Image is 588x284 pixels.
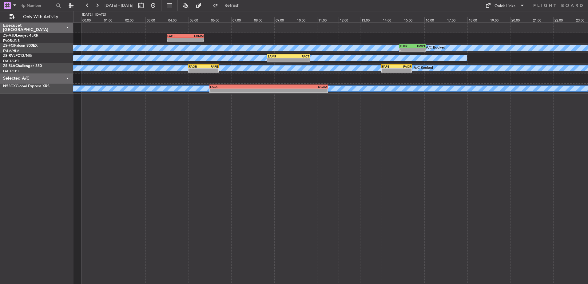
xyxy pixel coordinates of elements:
div: FWCL [413,44,426,48]
a: ZS-SLAChallenger 350 [3,64,42,68]
div: - [413,48,426,52]
div: 08:00 [253,17,274,22]
div: FXMM [185,34,204,38]
div: 11:00 [317,17,339,22]
span: Only With Activity [16,15,65,19]
div: FALA [210,85,268,89]
div: [DATE] - [DATE] [82,12,106,18]
div: - [382,69,397,72]
div: - [269,89,327,93]
div: 17:00 [446,17,467,22]
div: Quick Links [495,3,515,9]
div: 12:00 [339,17,360,22]
button: Refresh [210,1,247,10]
div: 03:00 [145,17,167,22]
div: A/C Booked [414,64,433,73]
div: 22:00 [553,17,575,22]
div: 13:00 [360,17,382,22]
a: FACT/CPT [3,59,19,63]
div: FAPE [382,65,397,68]
div: 21:00 [532,17,553,22]
div: FLKK [400,44,413,48]
div: 01:00 [103,17,124,22]
a: FALA/HLA [3,49,19,53]
div: - [396,69,411,72]
div: 02:00 [124,17,145,22]
div: 06:00 [210,17,231,22]
div: FAOR [396,65,411,68]
div: 04:00 [167,17,189,22]
div: - [210,89,268,93]
span: ZS-SLA [3,64,15,68]
div: 16:00 [424,17,446,22]
div: 20:00 [510,17,532,22]
div: 05:00 [189,17,210,22]
div: 14:00 [382,17,403,22]
div: FACT [288,54,309,58]
div: DGAA [269,85,327,89]
span: ZS-AJD [3,34,16,37]
a: N53GXGlobal Express XRS [3,85,50,88]
div: 00:00 [81,17,103,22]
button: Only With Activity [7,12,67,22]
div: - [268,58,288,62]
a: ZS-AJDLearjet 45XR [3,34,38,37]
div: 15:00 [403,17,424,22]
a: ZS-FCIFalcon 900EX [3,44,38,48]
button: Quick Links [482,1,528,10]
div: SAMR [268,54,288,58]
span: ZS-FCI [3,44,14,48]
input: Trip Number [19,1,54,10]
div: 07:00 [231,17,253,22]
span: [DATE] - [DATE] [105,3,133,8]
div: 10:00 [296,17,317,22]
span: Refresh [219,3,245,8]
span: N53GX [3,85,16,88]
a: ZS-RVLPC12/NG [3,54,32,58]
div: 19:00 [489,17,511,22]
div: FACT [167,34,185,38]
a: FACT/CPT [3,69,19,73]
div: - [288,58,309,62]
a: FAOR/JNB [3,38,20,43]
div: A/C Booked [426,43,445,53]
div: 09:00 [274,17,296,22]
div: - [400,48,413,52]
span: ZS-RVL [3,54,15,58]
div: 18:00 [467,17,489,22]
